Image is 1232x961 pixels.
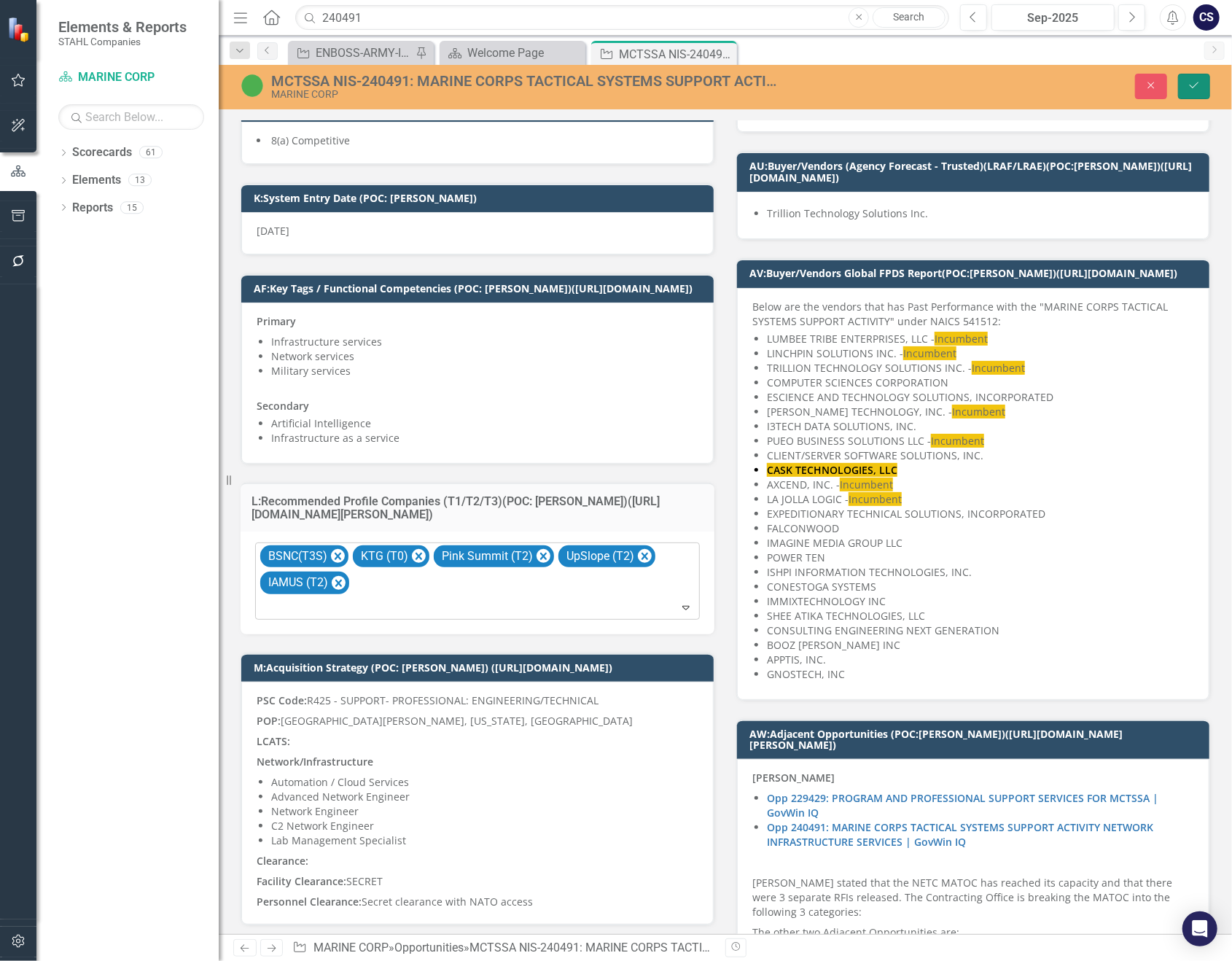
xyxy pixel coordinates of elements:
[840,478,893,491] span: Incumbent
[767,820,1153,849] a: Opp 240491: MARINE CORPS TACTICAL SYSTEMS SUPPORT ACTIVITY NETWORK INFRASTRUCTURE SERVICES | GovW...
[767,550,1194,565] li: POWER TEN
[257,224,289,238] span: [DATE]
[292,940,714,957] div: » »
[767,463,897,477] strong: CASK TECHNOLOGIES, LLC
[931,434,984,448] span: Incumbent
[467,44,582,62] div: Welcome Page
[749,728,1202,751] h3: AW:Adjacent Opportunities (POC:[PERSON_NAME])([URL][DOMAIN_NAME][PERSON_NAME])
[58,104,204,130] input: Search Below...
[752,922,1194,943] p: The other two Adjacent Opportunities are:
[271,73,781,89] div: MCTSSA NIS-240491: MARINE CORPS TACTICAL SYSTEMS SUPPORT ACTIVITY NETWORK INFRASTRUCTURE SERVICES
[271,819,698,833] li: C2 Network Engineer
[295,5,949,31] input: Search ClearPoint...
[271,416,698,431] li: Artificial Intelligence
[767,346,1194,361] li: LINCHPIN SOLUTIONS INC. -
[767,405,1194,419] li: [PERSON_NAME] TECHNOLOGY, INC. -
[257,693,698,711] p: R425 - SUPPORT- PROFESSIONAL: ENGINEERING/TECHNICAL
[767,434,1194,448] li: PUEO BUSINESS SOLUTIONS LLC -
[313,941,389,954] a: MARINE CORP
[271,431,698,446] li: Infrastructure as a service
[271,790,698,804] li: Advanced Network Engineer
[254,283,706,294] h3: AF:Key Tags / Functional Competencies (POC: [PERSON_NAME])([URL][DOMAIN_NAME])
[264,546,330,567] div: BSNC(T3S)
[767,361,1194,376] li: TRILLION TECHNOLOGY SOLUTIONS INC. -
[257,399,309,413] strong: Secondary
[767,609,1194,623] li: SHEE ATIKA TECHNOLOGIES, LLC
[562,546,636,567] div: UpSlope (T2)
[257,871,698,892] p: SECRET
[257,892,698,909] p: Secret clearance with NATO access
[1193,4,1220,31] button: CS
[767,594,1194,609] li: IMMIXTECHNOLOGY INC
[749,268,1202,279] h3: AV:Buyer/Vendors Global FPDS Report(POC:[PERSON_NAME])([URL][DOMAIN_NAME])
[254,662,706,673] h3: M:Acquisition Strategy (POC: [PERSON_NAME]) ([URL][DOMAIN_NAME])
[292,44,412,62] a: ENBOSS-ARMY-ITES3 SB-221122 (Army National Guard ENBOSS Support Service Sustainment, Enhancement,...
[254,192,706,203] h3: K:System Entry Date (POC: [PERSON_NAME])
[58,69,204,86] a: MARINE CORP
[767,580,1194,594] li: CONESTOGA SYSTEMS
[316,44,412,62] div: ENBOSS-ARMY-ITES3 SB-221122 (Army National Guard ENBOSS Support Service Sustainment, Enhancement,...
[331,549,345,563] div: Remove BSNC(T3S)
[271,833,698,848] li: Lab Management Specialist
[767,206,1194,221] li: Trillion Technology Solutions Inc.
[767,507,1194,521] li: EXPEDITIONARY TECHNICAL SOLUTIONS, INCORPORATED
[1182,911,1217,946] div: Open Intercom Messenger
[752,300,1194,329] p: Below are the vendors that has Past Performance with the "MARINE CORPS TACTICAL SYSTEMS SUPPORT A...
[332,576,346,590] div: Remove IAMUS (T2)
[767,448,1194,463] li: CLIENT/SERVER SOFTWARE SOLUTIONS, INC.
[767,521,1194,536] li: FALCONWOOD
[935,332,988,346] span: Incumbent
[767,390,1194,405] li: ESCIENCE AND TECHNOLOGY SOLUTIONS, INCORPORATED
[767,478,1194,492] li: AXCEND, INC. -
[767,536,1194,550] li: IMAGINE MEDIA GROUP LLC
[767,565,1194,580] li: ISHPI INFORMATION TECHNOLOGIES, INC.
[271,775,698,790] li: Automation / Cloud Services
[257,854,308,868] strong: Clearance:
[767,332,1194,346] li: LUMBEE TRIBE ENTERPRISES, LLC -
[767,376,1194,390] li: COMPUTER SCIENCES CORPORATION
[271,804,698,819] li: Network Engineer
[749,160,1202,183] h3: AU:Buyer/Vendors (Agency Forecast - Trusted)(LRAF/LRAE)(POC:[PERSON_NAME])([URL][DOMAIN_NAME])
[767,653,1194,667] li: APPTIS, INC.
[767,623,1194,638] li: CONSULTING ENGINEERING NEXT GENERATION
[767,791,1158,820] a: Opp 229429: PROGRAM AND PROFESSIONAL SUPPORT SERVICES FOR MCTSSA | GovWin IQ
[849,492,902,506] span: Incumbent
[72,172,121,189] a: Elements
[638,549,652,563] div: Remove UpSlope (T2)
[58,18,187,36] span: Elements & Reports
[537,549,550,563] div: Remove Pink Summit (T2)
[7,17,33,42] img: ClearPoint Strategy
[997,9,1110,27] div: Sep-2025
[139,147,163,159] div: 61
[443,44,582,62] a: Welcome Page
[72,200,113,217] a: Reports
[873,7,946,28] a: Search
[972,361,1025,375] span: Incumbent
[767,638,1194,653] li: BOOZ [PERSON_NAME] INC
[469,941,1099,954] div: MCTSSA NIS-240491: MARINE CORPS TACTICAL SYSTEMS SUPPORT ACTIVITY NETWORK INFRASTRUCTURE SERVICES
[257,314,296,328] strong: Primary
[257,895,362,909] strong: Personnel Clearance:
[252,495,703,521] h3: L:Recommended Profile Companies (T1/T2/T3)(POC: [PERSON_NAME])([URL][DOMAIN_NAME][PERSON_NAME])
[257,874,346,888] strong: Facility Clearance:
[257,711,698,731] p: [GEOGRAPHIC_DATA][PERSON_NAME], [US_STATE], [GEOGRAPHIC_DATA]
[752,873,1194,922] p: [PERSON_NAME] stated that the NETC MATOC has reached its capacity and that there were 3 separate ...
[271,335,698,349] li: Infrastructure services
[257,755,373,769] strong: Network/Infrastructure
[257,714,281,728] strong: POP:
[264,572,330,594] div: IAMUS (T2)
[257,734,290,748] strong: LCATS:
[903,346,956,360] span: Incumbent
[271,349,698,364] li: Network services
[241,74,264,97] img: Active
[72,144,132,161] a: Scorecards
[271,89,781,100] div: MARINE CORP
[394,941,464,954] a: Opportunities
[767,667,1194,682] li: GNOSTECH, INC
[991,4,1115,31] button: Sep-2025
[767,419,1194,434] li: I3TECH DATA SOLUTIONS, INC.
[412,549,426,563] div: Remove KTG (T0)
[437,546,535,567] div: Pink Summit (T2)
[120,201,144,214] div: 15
